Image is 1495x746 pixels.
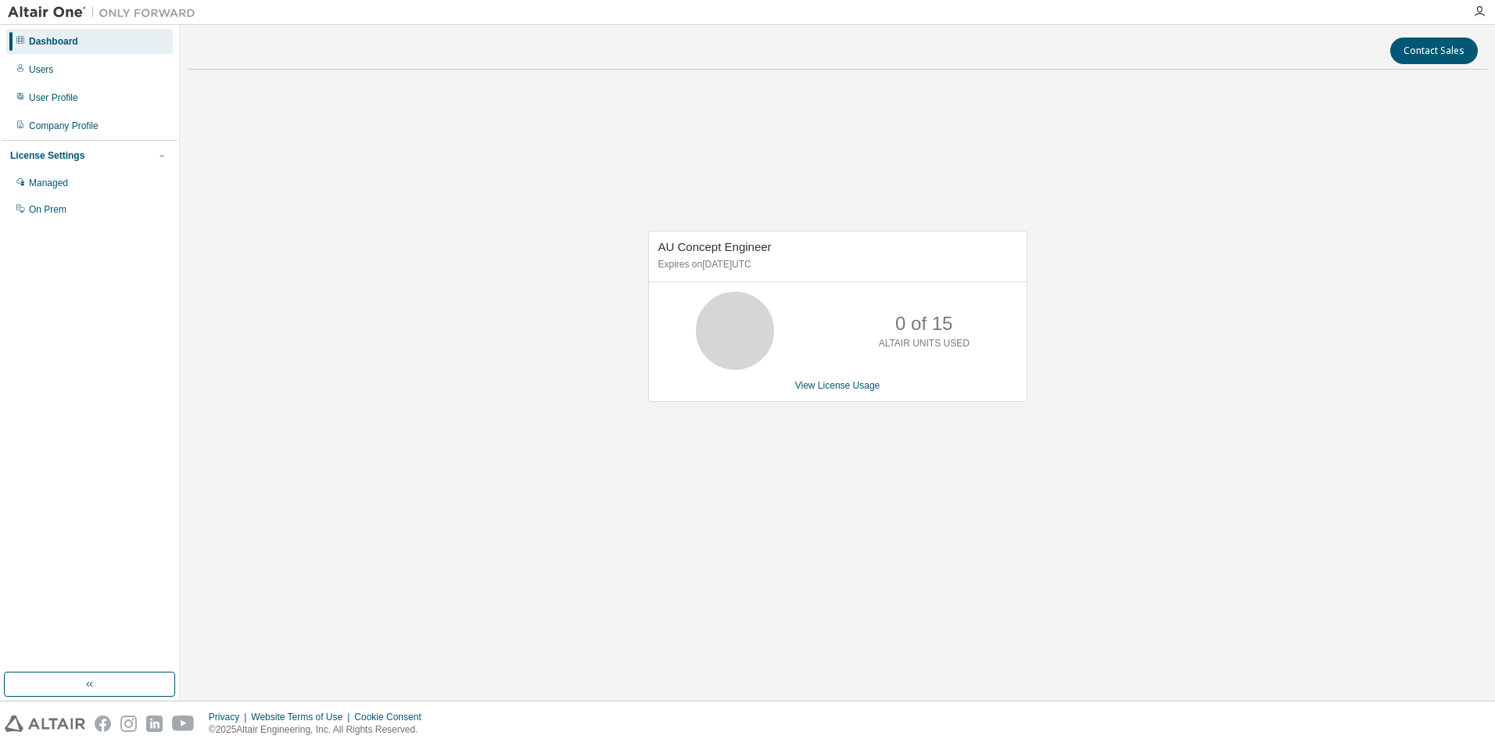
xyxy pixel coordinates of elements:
[120,716,137,732] img: instagram.svg
[354,711,430,723] div: Cookie Consent
[5,716,85,732] img: altair_logo.svg
[795,380,880,391] a: View License Usage
[29,203,66,216] div: On Prem
[209,723,431,737] p: © 2025 Altair Engineering, Inc. All Rights Reserved.
[29,35,78,48] div: Dashboard
[658,258,1013,271] p: Expires on [DATE] UTC
[1390,38,1478,64] button: Contact Sales
[146,716,163,732] img: linkedin.svg
[29,120,99,132] div: Company Profile
[658,240,772,253] span: AU Concept Engineer
[251,711,354,723] div: Website Terms of Use
[29,91,78,104] div: User Profile
[10,149,84,162] div: License Settings
[172,716,195,732] img: youtube.svg
[209,711,251,723] div: Privacy
[879,337,970,350] p: ALTAIR UNITS USED
[8,5,203,20] img: Altair One
[29,177,68,189] div: Managed
[29,63,53,76] div: Users
[895,310,952,337] p: 0 of 15
[95,716,111,732] img: facebook.svg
